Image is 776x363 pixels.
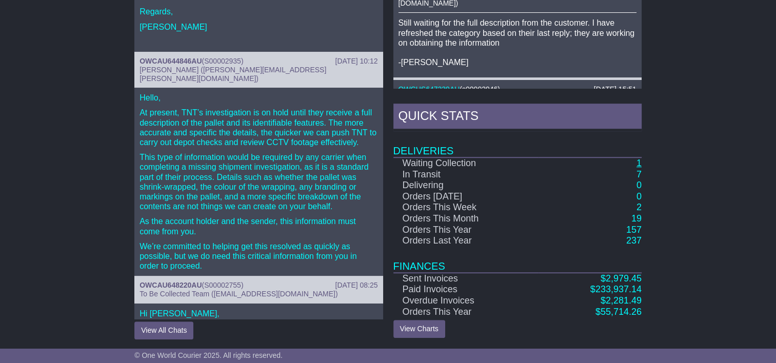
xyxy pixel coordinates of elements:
a: $233,937.14 [590,284,642,294]
td: Sent Invoices [393,273,539,285]
td: Orders This Month [393,213,539,225]
td: Paid Invoices [393,284,539,295]
div: [DATE] 10:12 [335,57,377,66]
p: At present, TNT’s investigation is on hold until they receive a full description of the pallet an... [140,108,377,147]
td: Orders This Year [393,225,539,236]
div: ( ) [140,57,377,66]
p: Regards, [140,7,377,16]
div: Quick Stats [393,104,642,131]
a: 2 [636,202,642,212]
p: As the account holder and the sender, this information must come from you. [140,216,377,236]
td: Finances [393,247,642,273]
span: © One World Courier 2025. All rights reserved. [134,351,283,359]
td: Orders This Week [393,202,539,213]
a: $2,979.45 [601,273,642,284]
a: $55,714.26 [595,307,642,317]
td: Delivering [393,180,539,191]
span: S00002755 [204,281,241,289]
span: To Be Collected Team ([EMAIL_ADDRESS][DOMAIN_NAME]) [140,290,337,298]
td: Orders This Year [393,307,539,318]
a: 0 [636,191,642,201]
a: OWCAU644846AU [140,57,202,65]
a: 0 [636,180,642,190]
span: 233,937.14 [595,284,642,294]
td: Orders [DATE] [393,191,539,203]
span: 2,979.45 [606,273,642,284]
a: OWCUS647239AU [399,85,460,93]
a: 19 [631,213,642,224]
div: [DATE] 08:25 [335,281,377,290]
a: $2,281.49 [601,295,642,306]
td: Orders Last Year [393,235,539,247]
a: View Charts [393,320,445,338]
a: 1 [636,158,642,168]
td: Deliveries [393,131,642,157]
p: Still waiting for the full description from the customer. I have refreshed the category based on ... [399,18,636,67]
span: 55,714.26 [601,307,642,317]
p: We’re committed to helping get this resolved as quickly as possible, but we do need this critical... [140,241,377,271]
td: Overdue Invoices [393,295,539,307]
span: s00002946 [462,85,498,93]
p: This type of information would be required by any carrier when completing a missing shipment inve... [140,152,377,211]
span: S00002935 [204,57,241,65]
a: 237 [626,235,642,246]
td: In Transit [393,169,539,180]
div: ( ) [140,281,377,290]
p: Hello, [140,93,377,103]
a: OWCAU648220AU [140,281,202,289]
div: [DATE] 15:51 [594,85,636,94]
p: Hi [PERSON_NAME], [140,309,377,318]
a: 7 [636,169,642,179]
td: Waiting Collection [393,157,539,169]
p: [PERSON_NAME] [140,22,377,32]
button: View All Chats [134,321,193,339]
a: 157 [626,225,642,235]
div: ( ) [399,85,636,94]
span: 2,281.49 [606,295,642,306]
span: [PERSON_NAME] ([PERSON_NAME][EMAIL_ADDRESS][PERSON_NAME][DOMAIN_NAME]) [140,66,326,83]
